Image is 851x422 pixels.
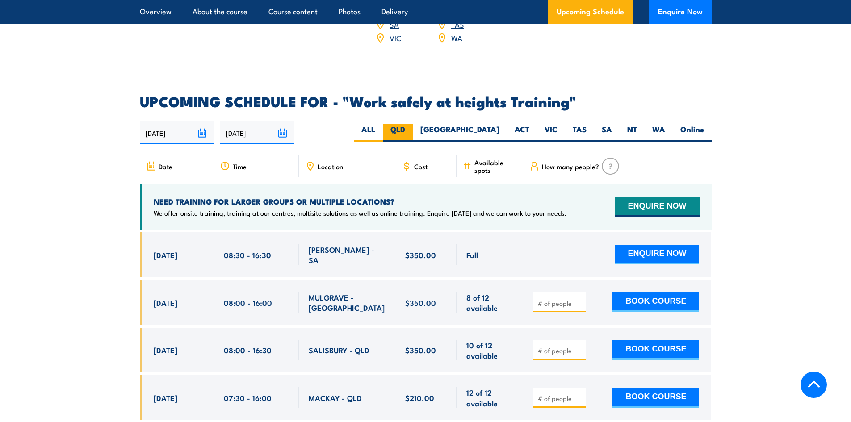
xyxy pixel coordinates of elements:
span: [DATE] [154,345,177,355]
label: NT [620,124,645,142]
label: VIC [537,124,565,142]
h2: UPCOMING SCHEDULE FOR - "Work safely at heights Training" [140,95,712,107]
span: $350.00 [405,297,436,308]
label: SA [594,124,620,142]
a: VIC [390,32,401,43]
span: 8 of 12 available [466,292,513,313]
span: 07:30 - 16:00 [224,393,272,403]
input: From date [140,121,214,144]
span: $210.00 [405,393,434,403]
span: SALISBURY - QLD [309,345,369,355]
span: Date [159,163,172,170]
span: Time [233,163,247,170]
label: QLD [383,124,413,142]
span: 12 of 12 available [466,387,513,408]
button: ENQUIRE NOW [615,197,699,217]
p: We offer onsite training, training at our centres, multisite solutions as well as online training... [154,209,566,217]
span: 08:00 - 16:30 [224,345,272,355]
span: [DATE] [154,250,177,260]
label: ACT [507,124,537,142]
label: TAS [565,124,594,142]
span: Full [466,250,478,260]
span: MULGRAVE - [GEOGRAPHIC_DATA] [309,292,386,313]
span: $350.00 [405,345,436,355]
button: ENQUIRE NOW [615,245,699,264]
span: MACKAY - QLD [309,393,362,403]
span: 10 of 12 available [466,340,513,361]
span: [DATE] [154,297,177,308]
input: To date [220,121,294,144]
input: # of people [538,299,583,308]
button: BOOK COURSE [612,388,699,408]
span: 08:00 - 16:00 [224,297,272,308]
input: # of people [538,346,583,355]
input: # of people [538,394,583,403]
h4: NEED TRAINING FOR LARGER GROUPS OR MULTIPLE LOCATIONS? [154,196,566,206]
label: [GEOGRAPHIC_DATA] [413,124,507,142]
span: [DATE] [154,393,177,403]
label: ALL [354,124,383,142]
a: TAS [451,19,464,29]
button: BOOK COURSE [612,292,699,312]
span: How many people? [542,163,599,170]
span: Available spots [474,159,517,174]
span: 08:30 - 16:30 [224,250,271,260]
label: WA [645,124,673,142]
label: Online [673,124,712,142]
span: Location [318,163,343,170]
span: [PERSON_NAME] - SA [309,244,386,265]
a: WA [451,32,462,43]
button: BOOK COURSE [612,340,699,360]
span: Cost [414,163,428,170]
a: SA [390,19,399,29]
span: $350.00 [405,250,436,260]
